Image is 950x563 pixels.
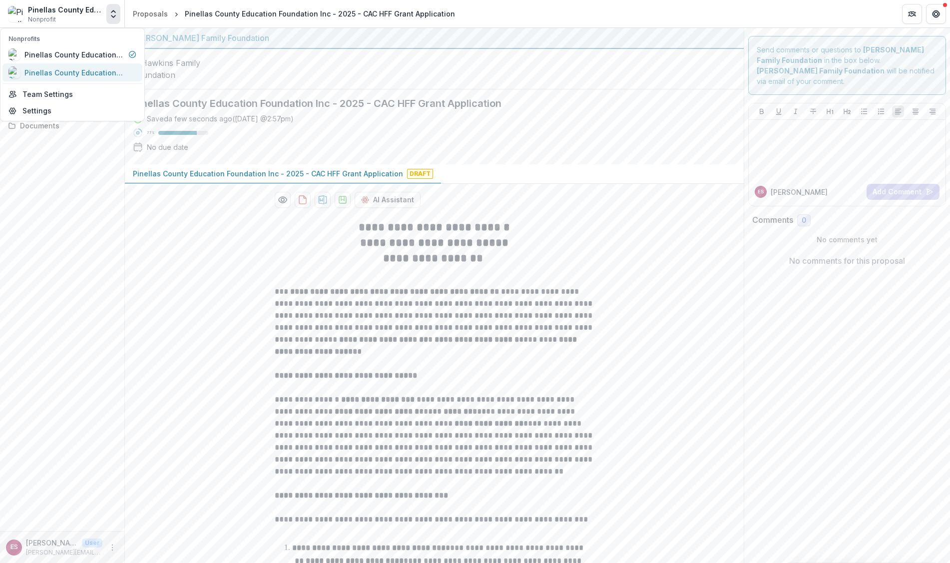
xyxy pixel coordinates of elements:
[129,6,172,21] a: Proposals
[757,66,885,75] strong: [PERSON_NAME] Family Foundation
[910,105,922,117] button: Align Center
[789,255,905,267] p: No comments for this proposal
[147,129,154,136] p: 77 %
[802,216,806,225] span: 0
[773,105,785,117] button: Underline
[133,32,736,44] div: [PERSON_NAME] Family Foundation
[892,105,904,117] button: Align Left
[858,105,870,117] button: Bullet List
[129,6,459,21] nav: breadcrumb
[315,192,331,208] button: download-proposal
[10,544,18,551] div: Elizabeth Szostak
[790,105,802,117] button: Italicize
[4,117,120,134] a: Documents
[147,113,294,124] div: Saved a few seconds ago ( [DATE] @ 2:57pm )
[752,234,942,245] p: No comments yet
[147,142,188,152] div: No due date
[26,538,78,548] p: [PERSON_NAME]
[26,548,102,557] p: [PERSON_NAME][EMAIL_ADDRESS][PERSON_NAME][DOMAIN_NAME]
[82,539,102,548] p: User
[752,215,793,225] h2: Comments
[295,192,311,208] button: download-proposal
[133,97,720,109] h2: Pinellas County Education Foundation Inc - 2025 - CAC HFF Grant Application
[133,168,403,179] p: Pinellas County Education Foundation Inc - 2025 - CAC HFF Grant Application
[824,105,836,117] button: Heading 1
[185,8,455,19] div: Pinellas County Education Foundation Inc - 2025 - CAC HFF Grant Application
[926,4,946,24] button: Get Help
[28,15,56,24] span: Nonprofit
[867,184,940,200] button: Add Comment
[875,105,887,117] button: Ordered List
[756,105,768,117] button: Bold
[133,57,233,81] img: Hawkins Family Foundation
[407,169,433,179] span: Draft
[335,192,351,208] button: download-proposal
[771,187,828,197] p: [PERSON_NAME]
[106,542,118,554] button: More
[28,4,102,15] div: Pinellas County Education Foundation Inc
[20,120,112,131] div: Documents
[8,6,24,22] img: Pinellas County Education Foundation Inc
[133,8,168,19] div: Proposals
[758,189,764,194] div: Elizabeth Szostak
[902,4,922,24] button: Partners
[355,192,421,208] button: AI Assistant
[275,192,291,208] button: Preview d20cf633-d300-4520-afe7-30c88b8ee234-0.pdf
[748,36,946,95] div: Send comments or questions to in the box below. will be notified via email of your comment.
[927,105,939,117] button: Align Right
[807,105,819,117] button: Strike
[106,4,120,24] button: Open entity switcher
[841,105,853,117] button: Heading 2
